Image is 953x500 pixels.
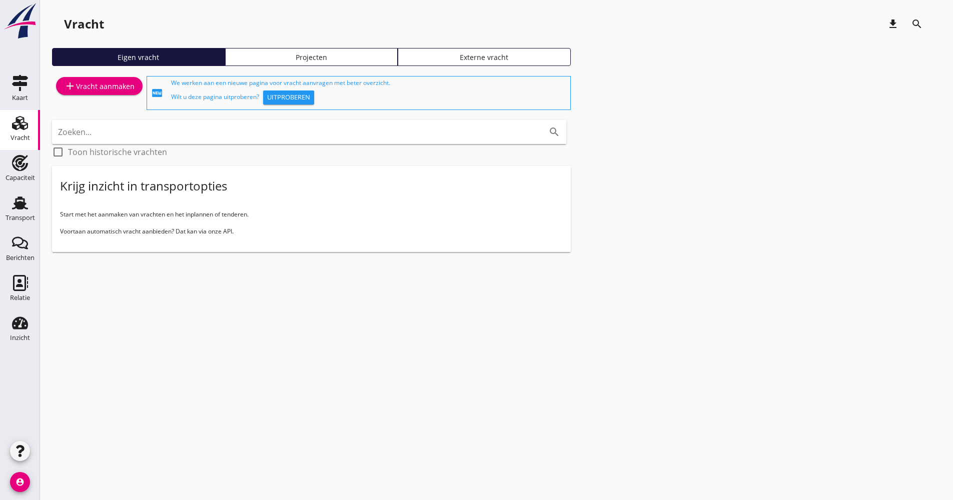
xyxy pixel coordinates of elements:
i: download [887,18,899,30]
i: account_circle [10,472,30,492]
a: Vracht aanmaken [56,77,143,95]
div: Uitproberen [267,92,310,102]
a: Externe vracht [398,48,571,66]
div: Kaart [12,94,28,101]
i: fiber_new [151,87,163,99]
div: We werken aan een nieuwe pagina voor vracht aanvragen met beter overzicht. Wilt u deze pagina uit... [171,78,566,107]
div: Capaciteit [6,174,35,181]
div: Vracht aanmaken [64,80,135,92]
div: Berichten [6,254,35,261]
div: Eigen vracht [57,52,221,62]
i: add [64,80,76,92]
div: Relatie [10,294,30,301]
p: Voortaan automatisch vracht aanbieden? Dat kan via onze API. [60,227,563,236]
div: Krijg inzicht in transportopties [60,178,227,194]
input: Zoeken... [58,124,532,140]
div: Vracht [11,134,30,141]
i: search [548,126,560,138]
div: Vracht [64,16,104,32]
i: search [911,18,923,30]
a: Eigen vracht [52,48,225,66]
img: logo-small.a267ee39.svg [2,2,38,39]
div: Projecten [230,52,394,62]
div: Transport [6,214,35,221]
div: Externe vracht [402,52,566,62]
p: Start met het aanmaken van vrachten en het inplannen of tenderen. [60,210,563,219]
label: Toon historische vrachten [68,147,167,157]
div: Inzicht [10,334,30,341]
button: Uitproberen [263,90,314,104]
a: Projecten [225,48,398,66]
